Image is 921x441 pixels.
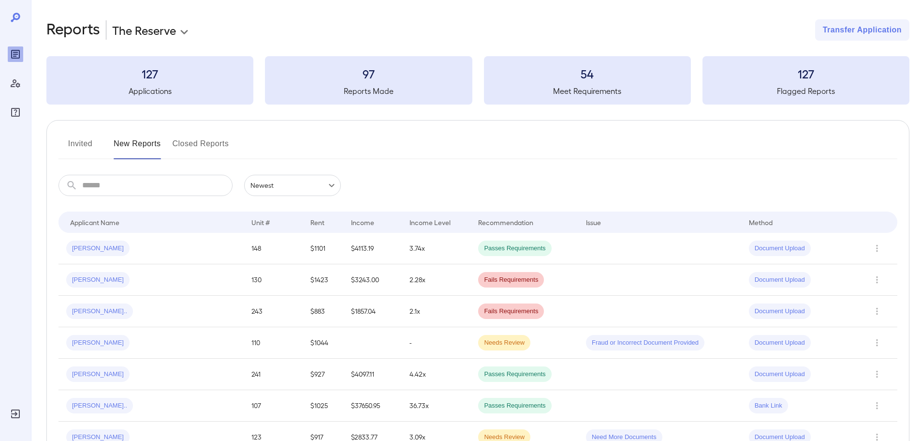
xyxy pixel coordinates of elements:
[586,216,601,228] div: Issue
[815,19,909,41] button: Transfer Application
[244,175,341,196] div: Newest
[251,216,270,228] div: Unit #
[46,85,253,97] h5: Applications
[244,327,303,359] td: 110
[66,275,130,285] span: [PERSON_NAME]
[244,390,303,422] td: 107
[402,359,470,390] td: 4.42x
[749,275,811,285] span: Document Upload
[8,406,23,422] div: Log Out
[303,264,343,296] td: $1423
[478,244,551,253] span: Passes Requirements
[46,56,909,105] summary: 127Applications97Reports Made54Meet Requirements127Flagged Reports
[343,359,402,390] td: $4097.11
[46,66,253,81] h3: 127
[244,296,303,327] td: 243
[869,304,885,319] button: Row Actions
[244,233,303,264] td: 148
[343,264,402,296] td: $3243.00
[749,307,811,316] span: Document Upload
[8,76,23,91] div: Manage Users
[244,264,303,296] td: 130
[303,233,343,264] td: $1101
[402,296,470,327] td: 2.1x
[484,85,691,97] h5: Meet Requirements
[478,370,551,379] span: Passes Requirements
[749,244,811,253] span: Document Upload
[112,22,176,38] p: The Reserve
[749,401,788,411] span: Bank Link
[66,370,130,379] span: [PERSON_NAME]
[303,296,343,327] td: $883
[70,216,119,228] div: Applicant Name
[869,366,885,382] button: Row Actions
[749,216,773,228] div: Method
[66,338,130,348] span: [PERSON_NAME]
[303,359,343,390] td: $927
[265,85,472,97] h5: Reports Made
[66,244,130,253] span: [PERSON_NAME]
[586,338,704,348] span: Fraud or Incorrect Document Provided
[402,327,470,359] td: -
[869,241,885,256] button: Row Actions
[343,390,402,422] td: $37650.95
[351,216,374,228] div: Income
[702,66,909,81] h3: 127
[303,327,343,359] td: $1044
[869,272,885,288] button: Row Actions
[173,136,229,159] button: Closed Reports
[66,401,133,411] span: [PERSON_NAME]..
[303,390,343,422] td: $1025
[478,338,530,348] span: Needs Review
[265,66,472,81] h3: 97
[8,46,23,62] div: Reports
[484,66,691,81] h3: 54
[114,136,161,159] button: New Reports
[402,264,470,296] td: 2.28x
[66,307,133,316] span: [PERSON_NAME]..
[58,136,102,159] button: Invited
[402,390,470,422] td: 36.73x
[402,233,470,264] td: 3.74x
[46,19,100,41] h2: Reports
[343,233,402,264] td: $4113.19
[749,370,811,379] span: Document Upload
[749,338,811,348] span: Document Upload
[244,359,303,390] td: 241
[409,216,451,228] div: Income Level
[478,307,544,316] span: Fails Requirements
[478,401,551,411] span: Passes Requirements
[478,216,533,228] div: Recommendation
[869,335,885,350] button: Row Actions
[702,85,909,97] h5: Flagged Reports
[869,398,885,413] button: Row Actions
[343,296,402,327] td: $1857.04
[478,275,544,285] span: Fails Requirements
[8,105,23,120] div: FAQ
[310,216,326,228] div: Rent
